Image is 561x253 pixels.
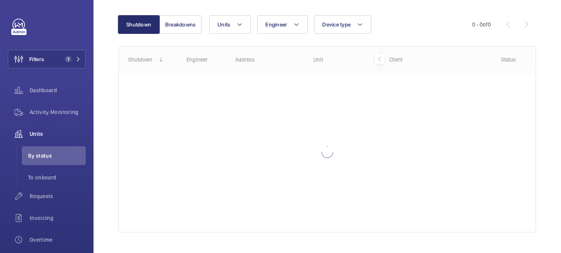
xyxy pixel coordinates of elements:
span: Dashboard [30,86,86,94]
span: Filters [29,55,44,63]
span: 0 - 0 0 [472,22,491,27]
span: By status [28,152,86,160]
button: Shutdown [118,15,160,34]
span: Invoicing [30,214,86,222]
span: 1 [65,56,71,62]
span: To onboard [28,174,86,181]
span: Engineer [265,21,287,28]
span: Device type [322,21,351,28]
button: Device type [314,15,371,34]
span: Units [217,21,230,28]
span: Activity Monitoring [30,108,86,116]
button: Breakdowns [159,15,201,34]
span: of [483,21,488,28]
span: Requests [30,192,86,200]
button: Units [209,15,251,34]
button: Engineer [257,15,308,34]
span: Overtime [30,236,86,244]
span: Units [30,130,86,138]
button: Filters1 [8,50,86,69]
